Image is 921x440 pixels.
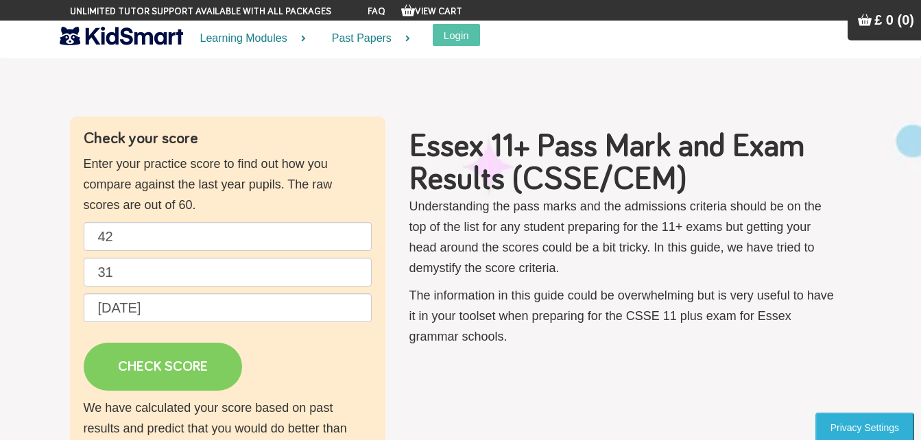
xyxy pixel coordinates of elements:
[84,154,372,215] p: Enter your practice score to find out how you compare against the last year pupils. The raw score...
[401,3,415,17] img: Your items in the shopping basket
[433,24,480,46] button: Login
[409,130,838,196] h1: Essex 11+ Pass Mark and Exam Results (CSSE/CEM)
[84,343,242,391] a: CHECK SCORE
[60,24,183,48] img: KidSmart logo
[368,7,385,16] a: FAQ
[409,196,838,278] p: Understanding the pass marks and the admissions criteria should be on the top of the list for any...
[409,285,838,347] p: The information in this guide could be overwhelming but is very useful to have it in your toolset...
[84,130,372,147] h4: Check your score
[315,21,419,57] a: Past Papers
[84,258,372,286] input: Maths raw score
[84,293,372,322] input: Date of birth (d/m/y) e.g. 27/12/2007
[401,7,462,16] a: View Cart
[858,13,872,27] img: Your items in the shopping basket
[874,12,914,27] span: £ 0 (0)
[183,21,315,57] a: Learning Modules
[84,222,372,251] input: English raw score
[70,5,331,19] span: Unlimited tutor support available with all packages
